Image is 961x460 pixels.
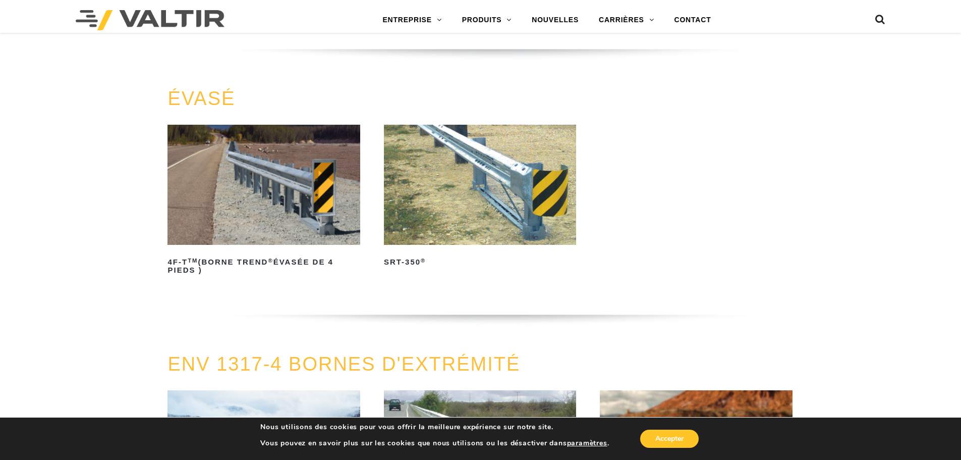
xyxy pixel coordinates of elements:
[382,16,431,24] font: ENTREPRISE
[76,10,224,30] img: Valtir
[167,125,360,278] a: 4F-TTM(borne TREND®évasée de 4 pieds )
[421,258,426,264] font: ®
[522,10,589,30] a: NOUVELLES
[599,16,644,24] font: CARRIÈRES
[260,422,553,432] font: Nous utilisons des cookies pour vous offrir la meilleure expérience sur notre site.
[188,258,198,264] font: TM
[268,258,273,264] font: ®
[167,258,188,266] font: 4F-T
[589,10,664,30] a: CARRIÈRES
[567,438,607,448] font: paramètres
[664,10,721,30] a: CONTACT
[198,258,268,266] font: (borne TREND
[167,88,235,109] a: ÉVASÉ
[372,10,451,30] a: ENTREPRISE
[607,438,609,448] font: .
[260,438,567,448] font: Vous pouvez en savoir plus sur les cookies que nous utilisons ou les désactiver dans
[567,439,607,448] button: paramètres
[532,16,579,24] font: NOUVELLES
[655,434,684,443] font: Accepter
[640,430,699,448] button: Accepter
[167,258,333,275] font: évasée de 4 pieds )
[167,353,520,375] a: ENV 1317-4 BORNES D'EXTRÉMITÉ
[462,16,502,24] font: PRODUITS
[674,16,711,24] font: CONTACT
[384,258,421,266] font: SRT-350
[452,10,522,30] a: PRODUITS
[384,125,576,270] a: SRT-350®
